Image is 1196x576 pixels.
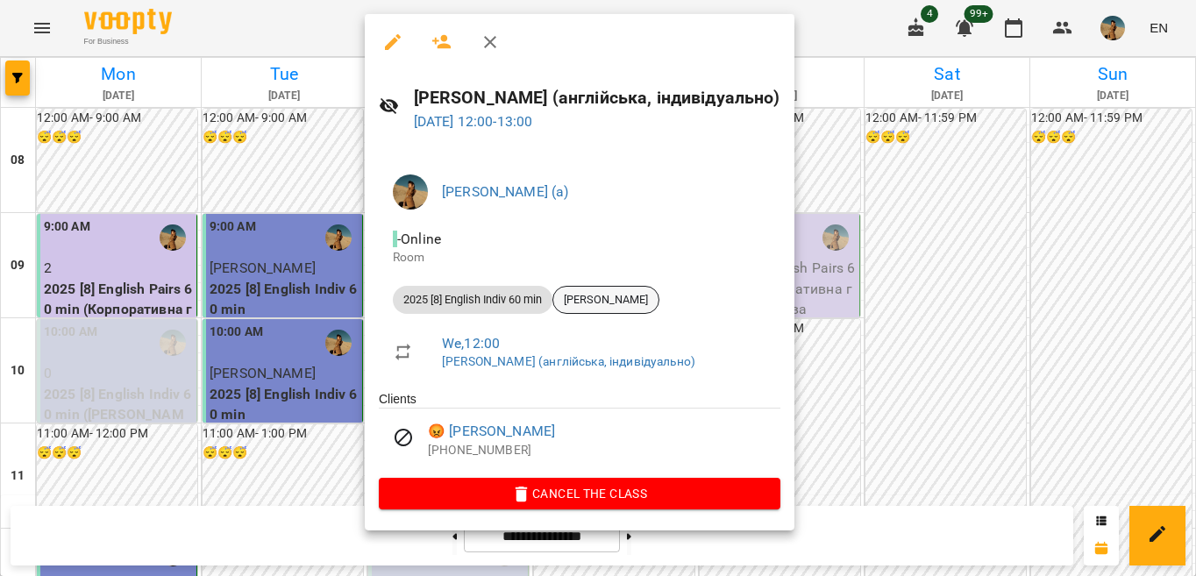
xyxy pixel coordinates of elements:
p: [PHONE_NUMBER] [428,442,780,459]
button: Cancel the class [379,478,780,509]
span: [PERSON_NAME] [553,292,659,308]
span: 2025 [8] English Indiv 60 min [393,292,552,308]
a: [PERSON_NAME] (англійська, індивідуально) [442,354,695,368]
a: [DATE] 12:00-13:00 [414,113,533,130]
p: Room [393,249,766,267]
span: - Online [393,231,445,247]
img: 60eca85a8c9650d2125a59cad4a94429.JPG [393,174,428,210]
h6: [PERSON_NAME] (англійська, індивідуально) [414,84,780,111]
a: 😡 [PERSON_NAME] [428,421,555,442]
a: [PERSON_NAME] (а) [442,183,569,200]
ul: Clients [379,390,780,478]
svg: Visit canceled [393,427,414,448]
span: Cancel the class [393,483,766,504]
a: We , 12:00 [442,335,500,352]
div: [PERSON_NAME] [552,286,659,314]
